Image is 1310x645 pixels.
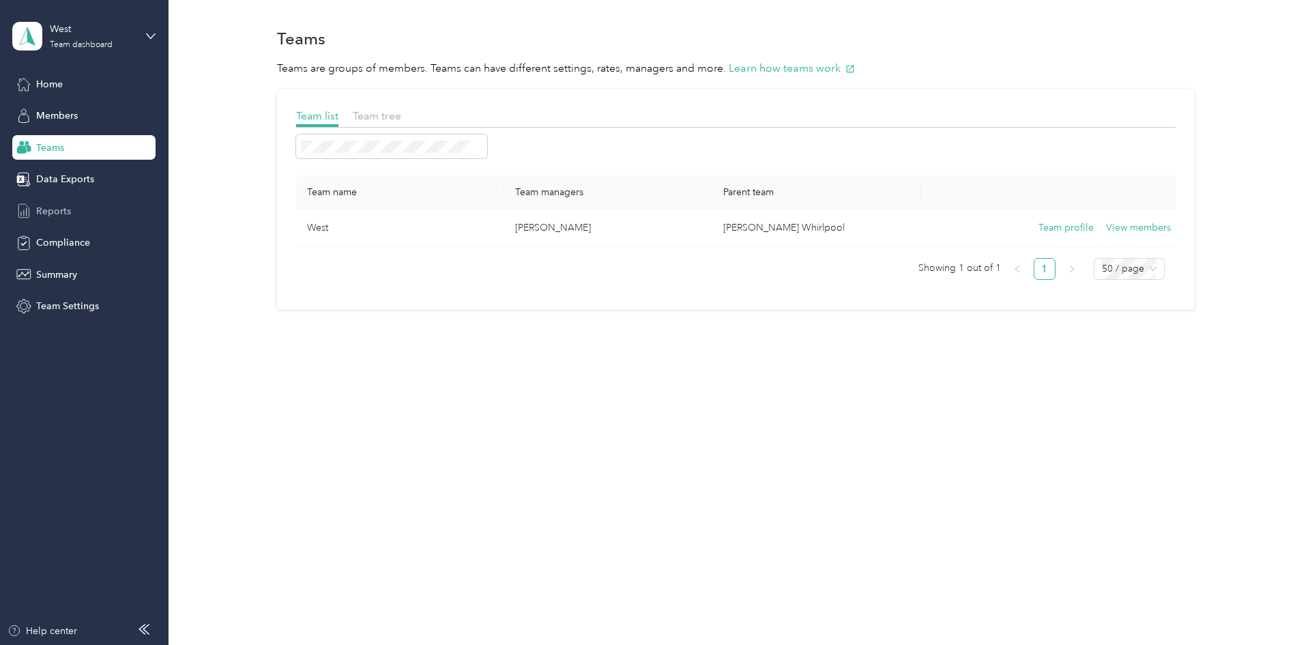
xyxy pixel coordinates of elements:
span: 50 / page [1102,259,1156,279]
li: Next Page [1061,258,1083,280]
th: Parent team [712,175,920,210]
div: West [50,22,135,36]
button: Team profile [1038,220,1094,235]
a: 1 [1034,259,1055,279]
span: Home [36,77,63,91]
th: Team name [296,175,504,210]
td: West [296,210,504,247]
p: Teams are groups of members. Teams can have different settings, rates, managers and more. [277,60,1195,77]
span: Data Exports [36,172,94,186]
span: right [1068,265,1076,273]
button: right [1061,258,1083,280]
span: Teams [36,141,64,155]
div: Team dashboard [50,41,113,49]
span: Summary [36,268,77,282]
span: Team tree [353,109,401,122]
th: Team managers [504,175,712,210]
button: left [1006,258,1028,280]
span: Showing 1 out of 1 [918,258,1001,278]
iframe: Everlance-gr Chat Button Frame [1234,569,1310,645]
button: Learn how teams work [729,60,855,77]
div: Page Size [1094,258,1165,280]
span: left [1013,265,1021,273]
span: Team list [296,109,338,122]
h1: Teams [277,31,325,46]
span: Team Settings [36,299,99,313]
span: Reports [36,204,71,218]
td: Acosta Whirlpool [712,210,920,247]
span: Members [36,109,78,123]
p: [PERSON_NAME] [515,220,701,235]
button: View members [1106,220,1171,235]
li: Previous Page [1006,258,1028,280]
span: Compliance [36,235,90,250]
li: 1 [1034,258,1056,280]
button: Help center [8,624,77,638]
